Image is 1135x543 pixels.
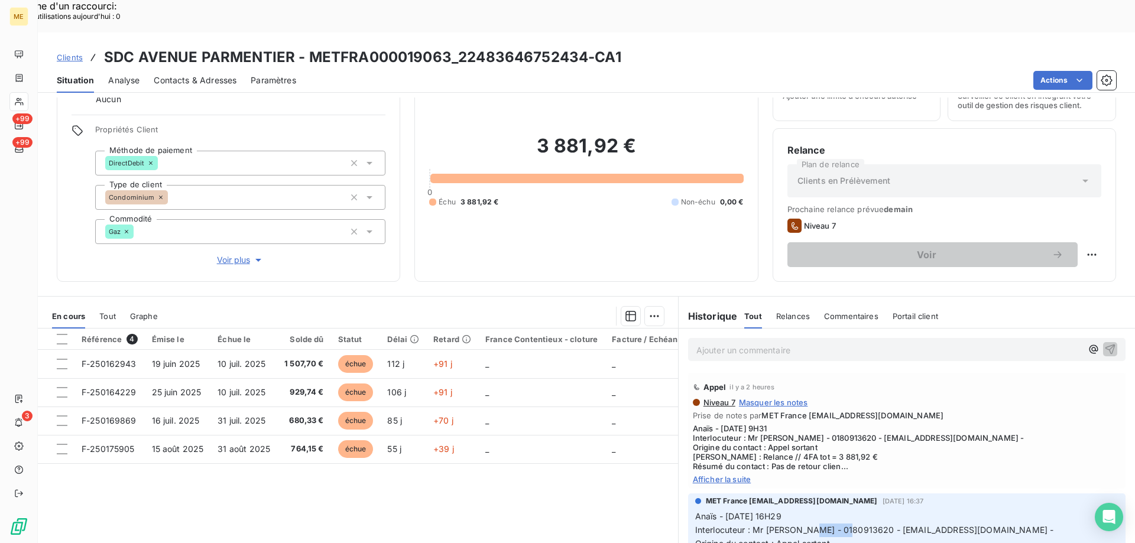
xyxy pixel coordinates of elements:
[739,398,808,407] span: Masquer les notes
[338,355,374,373] span: échue
[884,204,913,214] span: demain
[720,197,744,207] span: 0,00 €
[284,415,324,427] span: 680,33 €
[787,143,1101,157] h6: Relance
[706,496,878,506] span: MET France [EMAIL_ADDRESS][DOMAIN_NAME]
[744,311,762,321] span: Tout
[218,359,265,369] span: 10 juil. 2025
[338,412,374,430] span: échue
[284,334,324,344] div: Solde dû
[695,525,1054,535] span: Interlocuteur : Mr [PERSON_NAME] - 0180913620 - [EMAIL_ADDRESS][DOMAIN_NAME] -
[109,160,145,167] span: DirectDebit
[693,424,1121,471] span: Anaïs - [DATE] 9H31 Interlocuteur : Mr [PERSON_NAME] - 0180913620 - [EMAIL_ADDRESS][DOMAIN_NAME] ...
[104,47,621,68] h3: SDC AVENUE PARMENTIER - METFRA000019063_22483646752434-CA1
[433,359,452,369] span: +91 j
[218,415,265,425] span: 31 juil. 2025
[127,334,137,344] span: 4
[485,444,489,454] span: _
[612,444,615,454] span: _
[134,226,143,237] input: Ajouter une valeur
[152,415,200,425] span: 16 juil. 2025
[429,134,743,170] h2: 3 881,92 €
[338,383,374,401] span: échue
[218,387,265,397] span: 10 juil. 2025
[218,444,270,454] span: 31 août 2025
[797,175,890,187] span: Clients en Prélèvement
[1033,71,1092,90] button: Actions
[57,74,94,86] span: Situation
[695,511,781,521] span: Anaïs - [DATE] 16H29
[824,311,878,321] span: Commentaires
[761,411,943,420] span: MET France [EMAIL_ADDRESS][DOMAIN_NAME]
[218,334,270,344] div: Échue le
[284,358,324,370] span: 1 507,70 €
[787,242,1078,267] button: Voir
[284,386,324,398] span: 929,74 €
[612,415,615,425] span: _
[485,359,489,369] span: _
[82,444,135,454] span: F-250175905
[82,387,137,397] span: F-250164229
[485,334,598,344] div: France Contentieux - cloture
[702,398,735,407] span: Niveau 7
[22,411,33,421] span: 3
[95,125,385,141] span: Propriétés Client
[109,194,155,201] span: Condominium
[802,250,1052,259] span: Voir
[338,334,374,344] div: Statut
[612,334,693,344] div: Facture / Echéancier
[693,474,1121,484] span: Afficher la suite
[95,253,385,266] button: Voir plus
[612,387,615,397] span: _
[152,387,202,397] span: 25 juin 2025
[251,74,296,86] span: Paramètres
[787,204,1101,214] span: Prochaine relance prévue
[693,411,1121,420] span: Prise de notes par
[387,387,406,397] span: 106 j
[82,415,137,425] span: F-250169869
[152,334,204,344] div: Émise le
[57,51,83,63] a: Clients
[387,359,404,369] span: 112 j
[433,415,453,425] span: +70 j
[804,221,836,230] span: Niveau 7
[338,440,374,458] span: échue
[130,311,158,321] span: Graphe
[485,387,489,397] span: _
[958,91,1106,110] span: Surveiller ce client en intégrant votre outil de gestion des risques client.
[461,197,499,207] span: 3 881,92 €
[679,309,738,323] h6: Historique
[108,74,140,86] span: Analyse
[96,93,121,105] span: Aucun
[57,53,83,62] span: Clients
[433,334,471,344] div: Retard
[9,517,28,536] img: Logo LeanPay
[729,383,774,391] span: il y a 2 heures
[612,359,615,369] span: _
[387,415,402,425] span: 85 j
[427,187,432,197] span: 0
[433,444,454,454] span: +39 j
[152,359,200,369] span: 19 juin 2025
[12,137,33,148] span: +99
[387,444,401,454] span: 55 j
[109,228,121,235] span: Gaz
[387,334,419,344] div: Délai
[82,334,138,344] div: Référence
[158,158,167,168] input: Ajouter une valeur
[485,415,489,425] span: _
[154,74,236,86] span: Contacts & Adresses
[776,311,810,321] span: Relances
[703,382,727,392] span: Appel
[82,359,137,369] span: F-250162943
[433,387,452,397] span: +91 j
[12,113,33,124] span: +99
[883,498,924,505] span: [DATE] 16:37
[284,443,324,455] span: 764,15 €
[168,192,177,203] input: Ajouter une valeur
[893,311,938,321] span: Portail client
[52,311,85,321] span: En cours
[681,197,715,207] span: Non-échu
[99,311,116,321] span: Tout
[152,444,204,454] span: 15 août 2025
